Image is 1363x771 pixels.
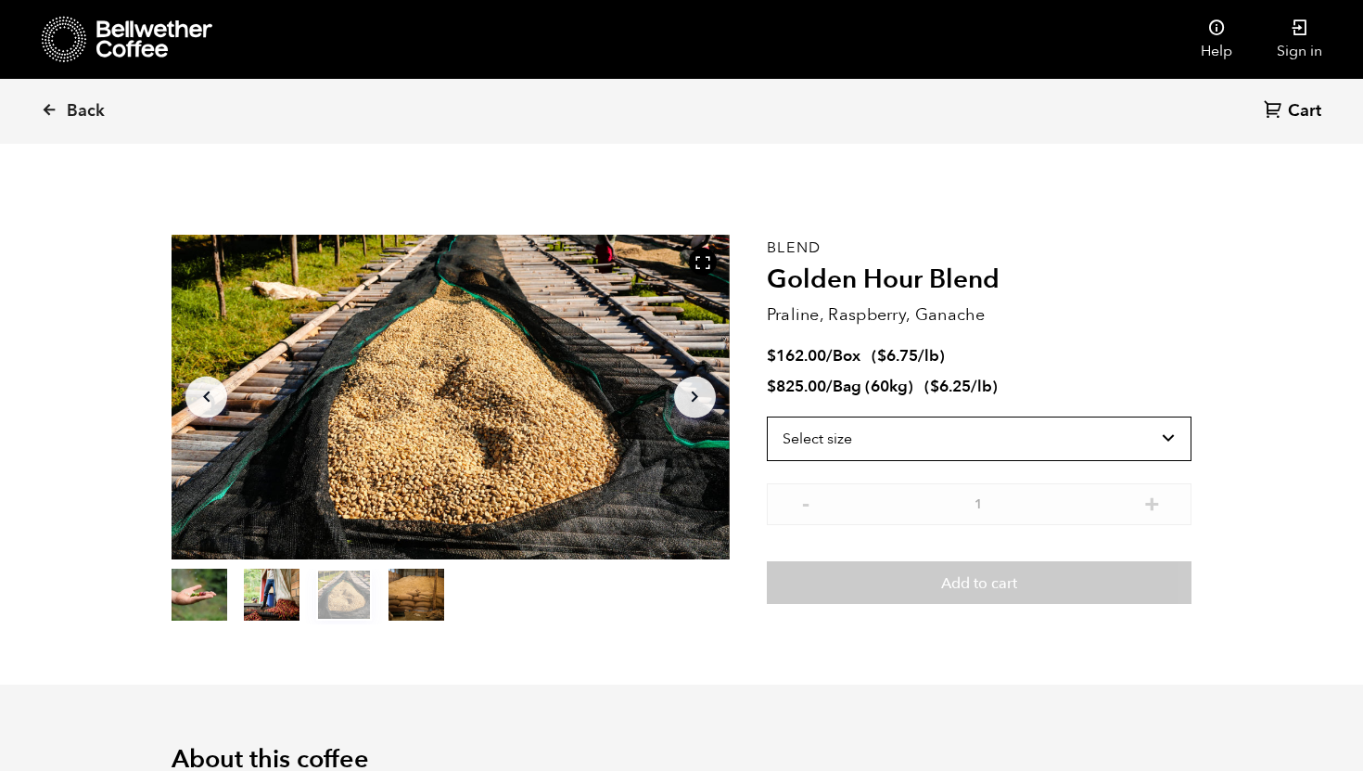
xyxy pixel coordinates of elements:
[1288,100,1321,122] span: Cart
[767,264,1191,296] h2: Golden Hour Blend
[1140,493,1164,511] button: +
[930,376,971,397] bdi: 6.25
[767,561,1191,604] button: Add to cart
[877,345,886,366] span: $
[918,345,939,366] span: /lb
[826,345,833,366] span: /
[924,376,998,397] span: ( )
[833,345,860,366] span: Box
[826,376,833,397] span: /
[767,345,776,366] span: $
[767,302,1191,328] p: Praline, Raspberry, Ganache
[767,345,826,366] bdi: 162.00
[1264,99,1326,124] a: Cart
[971,376,992,397] span: /lb
[767,376,776,397] span: $
[767,376,826,397] bdi: 825.00
[872,345,945,366] span: ( )
[877,345,918,366] bdi: 6.75
[930,376,939,397] span: $
[833,376,913,397] span: Bag (60kg)
[67,100,105,122] span: Back
[795,493,818,511] button: -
